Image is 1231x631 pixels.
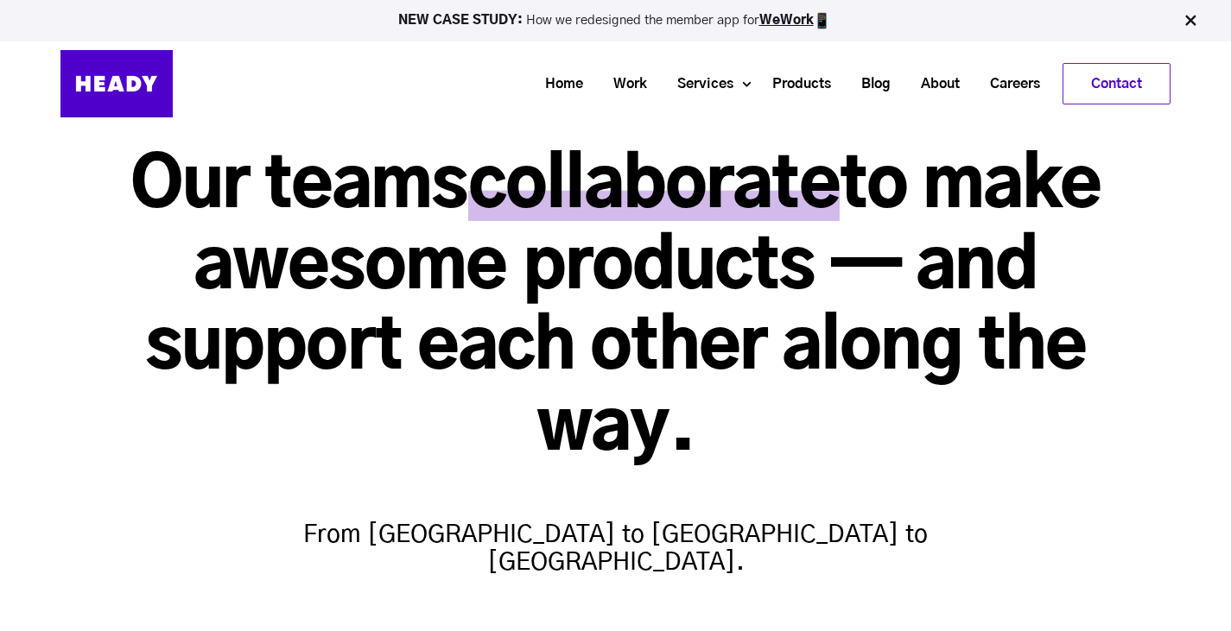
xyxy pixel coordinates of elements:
[398,14,526,27] strong: NEW CASE STUDY:
[1182,12,1199,29] img: Close Bar
[60,50,173,117] img: Heady_Logo_Web-01 (1)
[8,12,1223,29] p: How we redesigned the member app for
[190,63,1171,104] div: Navigation Menu
[840,68,899,100] a: Blog
[592,68,656,100] a: Work
[899,68,968,100] a: About
[814,12,831,29] img: app emoji
[279,487,953,577] h4: From [GEOGRAPHIC_DATA] to [GEOGRAPHIC_DATA] to [GEOGRAPHIC_DATA].
[468,152,840,221] span: collaborate
[1063,64,1170,104] a: Contact
[656,68,742,100] a: Services
[751,68,840,100] a: Products
[523,68,592,100] a: Home
[60,147,1171,470] h1: Our teams to make awesome products — and support each other along the way.
[968,68,1049,100] a: Careers
[759,14,814,27] a: WeWork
